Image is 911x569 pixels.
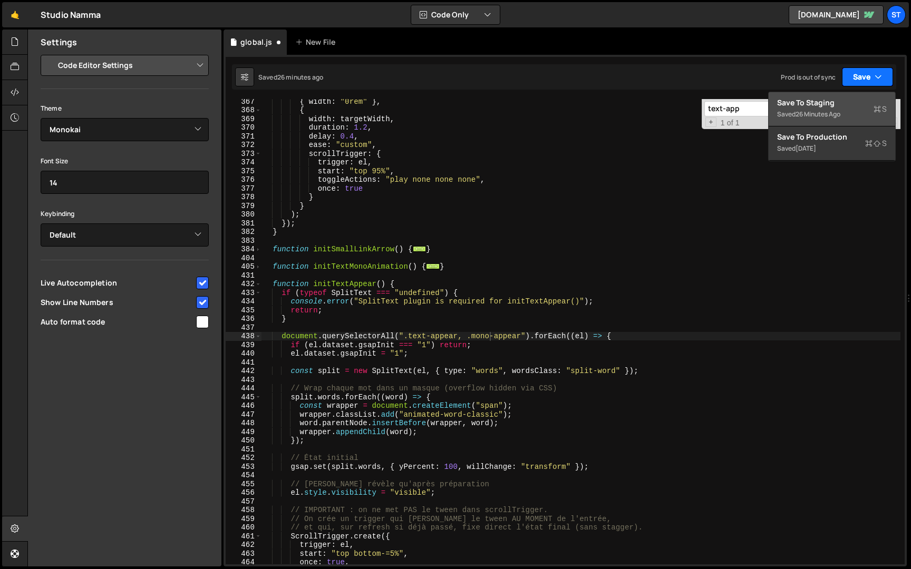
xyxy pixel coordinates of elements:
[226,471,261,480] div: 454
[796,110,840,119] div: 26 minutes ago
[226,393,261,402] div: 445
[226,463,261,472] div: 453
[41,156,68,166] label: Font Size
[226,141,261,150] div: 372
[226,297,261,306] div: 434
[226,349,261,358] div: 440
[41,297,195,308] span: Show Line Numbers
[226,428,261,437] div: 449
[226,271,261,280] div: 431
[777,132,887,142] div: Save to Production
[777,142,887,155] div: Saved
[226,193,261,202] div: 378
[226,341,261,350] div: 439
[226,488,261,497] div: 456
[874,104,887,114] span: S
[226,167,261,176] div: 375
[226,367,261,376] div: 442
[226,515,261,524] div: 459
[226,254,261,263] div: 404
[258,73,323,82] div: Saved
[789,5,884,24] a: [DOMAIN_NAME]
[226,445,261,454] div: 451
[865,138,887,149] span: S
[226,550,261,558] div: 463
[226,436,261,445] div: 450
[226,358,261,367] div: 441
[226,237,261,246] div: 383
[41,8,101,21] div: Studio Namma
[426,263,440,269] span: ...
[413,246,427,252] span: ...
[226,558,261,567] div: 464
[226,497,261,506] div: 457
[41,278,195,288] span: Live Autocompletion
[777,97,887,108] div: Save to Staging
[41,317,195,327] span: Auto format code
[781,73,836,82] div: Prod is out of sync
[2,2,28,27] a: 🤙
[295,37,340,47] div: New File
[41,36,77,48] h2: Settings
[705,117,716,127] span: Toggle Replace mode
[226,532,261,541] div: 461
[226,132,261,141] div: 371
[769,92,895,126] button: Save to StagingS Saved26 minutes ago
[226,280,261,289] div: 432
[226,97,261,106] div: 367
[226,158,261,167] div: 374
[226,184,261,193] div: 377
[769,126,895,161] button: Save to ProductionS Saved[DATE]
[41,103,62,114] label: Theme
[226,419,261,428] div: 448
[226,245,261,254] div: 384
[226,210,261,219] div: 380
[842,67,893,86] button: Save
[226,228,261,237] div: 382
[226,384,261,393] div: 444
[411,5,500,24] button: Code Only
[226,506,261,515] div: 458
[704,101,837,116] input: Search for
[226,480,261,489] div: 455
[226,376,261,385] div: 443
[226,454,261,463] div: 452
[226,175,261,184] div: 376
[226,219,261,228] div: 381
[226,289,261,298] div: 433
[226,410,261,419] div: 447
[226,202,261,211] div: 379
[226,401,261,410] div: 446
[226,306,261,315] div: 435
[226,150,261,159] div: 373
[226,115,261,124] div: 369
[226,523,261,532] div: 460
[226,262,261,271] div: 405
[240,37,272,47] div: global.js
[226,332,261,341] div: 438
[226,123,261,132] div: 370
[226,315,261,323] div: 436
[277,73,323,82] div: 26 minutes ago
[796,144,816,153] div: [DATE]
[41,209,75,219] label: Keybinding
[887,5,906,24] a: St
[226,541,261,550] div: 462
[716,119,744,127] span: 1 of 1
[777,108,887,121] div: Saved
[226,106,261,115] div: 368
[226,323,261,332] div: 437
